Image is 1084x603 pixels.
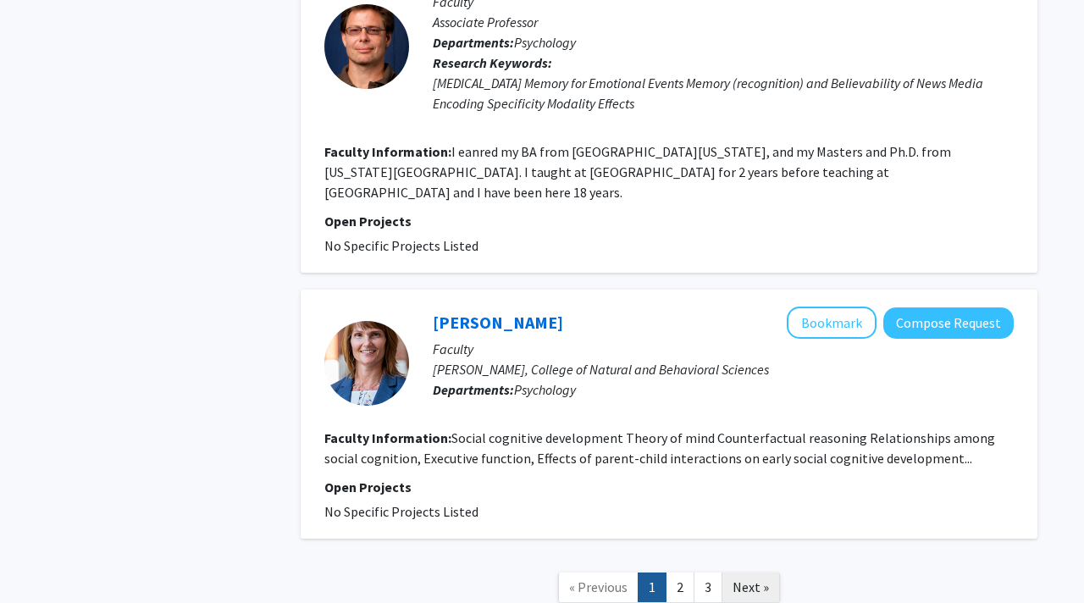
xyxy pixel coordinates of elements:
[324,503,478,520] span: No Specific Projects Listed
[569,578,628,595] span: « Previous
[13,527,72,590] iframe: Chat
[324,237,478,254] span: No Specific Projects Listed
[433,12,1014,32] p: Associate Professor
[733,578,769,595] span: Next »
[433,312,563,333] a: [PERSON_NAME]
[324,429,451,446] b: Faculty Information:
[638,573,666,602] a: 1
[433,381,514,398] b: Departments:
[514,34,576,51] span: Psychology
[324,143,951,201] fg-read-more: I eanred my BA from [GEOGRAPHIC_DATA][US_STATE], and my Masters and Ph.D. from [US_STATE][GEOGRAP...
[694,573,722,602] a: 3
[433,54,552,71] b: Research Keywords:
[324,143,451,160] b: Faculty Information:
[324,477,1014,497] p: Open Projects
[324,211,1014,231] p: Open Projects
[433,339,1014,359] p: Faculty
[666,573,694,602] a: 2
[433,34,514,51] b: Departments:
[433,359,1014,379] p: [PERSON_NAME], College of Natural and Behavioral Sciences
[433,73,1014,113] div: [MEDICAL_DATA] Memory for Emotional Events Memory (recognition) and Believability of News Media E...
[514,381,576,398] span: Psychology
[883,307,1014,339] button: Compose Request to Nicole Guajardo
[722,573,780,602] a: Next
[558,573,639,602] a: Previous Page
[324,429,995,467] fg-read-more: Social cognitive development Theory of mind Counterfactual reasoning Relationships among social c...
[787,307,877,339] button: Add Nicole Guajardo to Bookmarks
